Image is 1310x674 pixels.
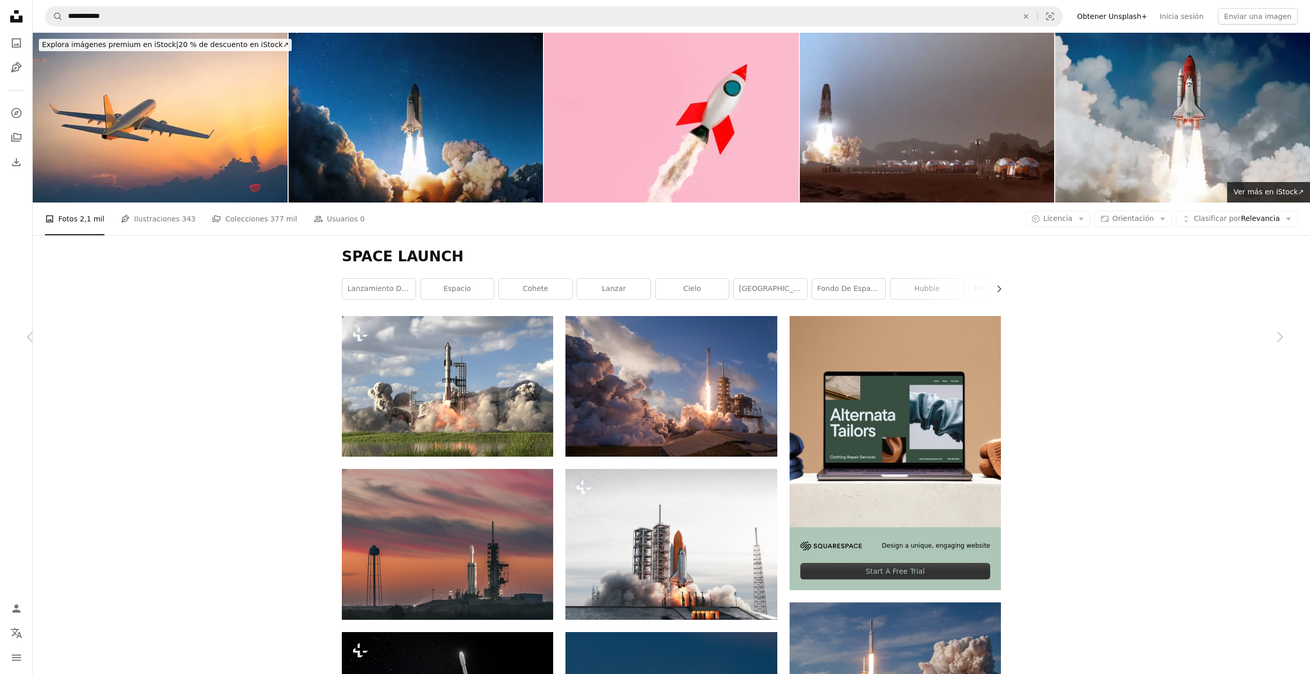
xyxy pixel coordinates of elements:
[360,213,365,224] span: 0
[1095,211,1172,227] button: Orientación
[1071,8,1153,25] a: Obtener Unsplash+
[46,7,63,26] button: Buscar en Unsplash
[969,279,1042,299] a: fondo de pantalla de espacio
[812,279,885,299] a: fondo de espacio
[1025,211,1090,227] button: Licencia
[421,279,494,299] a: espacio
[1176,211,1298,227] button: Clasificar porRelevancia
[342,279,416,299] a: lanzamiento de cohete
[499,279,572,299] a: cohete
[1233,188,1304,196] span: Ver más en iStock ↗
[33,33,298,57] a: Explora imágenes premium en iStock|20 % de descuento en iStock↗
[342,248,1001,266] h1: SPACE LAUNCH
[42,40,289,49] span: 20 % de descuento en iStock ↗
[1249,288,1310,386] a: Siguiente
[890,279,964,299] a: Hubble
[544,33,799,203] img: Pequeña nave espacial vuela como un cohete por el aire
[6,57,27,78] a: Ilustraciones
[212,203,297,235] a: Colecciones 377 mil
[182,213,195,224] span: 343
[1112,214,1154,222] span: Orientación
[1194,214,1280,224] span: Relevancia
[577,279,650,299] a: lanzar
[45,6,1063,27] form: Encuentra imágenes en todo el sitio
[342,316,553,457] img: Una fábrica de la que sale mucho humo
[6,647,27,668] button: Menú
[800,33,1055,203] img: Despegando cohete en Marte
[1227,182,1310,203] a: Ver más en iStock↗
[6,152,27,172] a: Historial de descargas
[6,598,27,619] a: Iniciar sesión / Registrarse
[734,279,807,299] a: [GEOGRAPHIC_DATA]
[342,381,553,391] a: Una fábrica de la que sale mucho humo
[121,203,195,235] a: Ilustraciones 343
[289,33,543,203] img: Lanzamiento de cohetes hacia el cielo azul estrellado. Papel pintado espacial
[342,469,553,620] img: Cohete blanco bajo nubes de nimbo en la hora dorada
[800,563,990,579] div: Start A Free Trial
[6,33,27,53] a: Fotos
[1055,33,1310,203] img: Lanzamiento de cohetes del transbordador espacial en el cielo y nubes al espacio exterior. Cielo ...
[342,540,553,549] a: Cohete blanco bajo nubes de nimbo en la hora dorada
[1043,214,1073,222] span: Licencia
[1015,7,1037,26] button: Borrar
[800,542,862,550] img: file-1705255347840-230a6ab5bca9image
[790,316,1001,527] img: file-1707885205802-88dd96a21c72image
[6,623,27,643] button: Idioma
[1038,7,1062,26] button: Búsqueda visual
[314,203,365,235] a: Usuarios 0
[565,316,777,457] img: Fotografía de cohetes espaciales
[565,381,777,391] a: Fotografía de cohetes espaciales
[565,540,777,549] a: Un cohete que se lanza al cielo con humo saliendo de él
[882,542,990,550] span: Design a unique, engaging website
[6,127,27,148] a: Colecciones
[790,316,1001,590] a: Design a unique, engaging websiteStart A Free Trial
[1153,8,1210,25] a: Inicia sesión
[1194,214,1241,222] span: Clasificar por
[1218,8,1298,25] button: Enviar una imagen
[33,33,288,203] img: Avión de pasajeros volando sobre nubes durante la puesta del sol
[42,40,179,49] span: Explora imágenes premium en iStock |
[656,279,729,299] a: cielo
[565,469,777,620] img: Un cohete que se lanza al cielo con humo saliendo de él
[270,213,297,224] span: 377 mil
[6,103,27,123] a: Explorar
[990,279,1001,299] button: desplazar lista a la derecha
